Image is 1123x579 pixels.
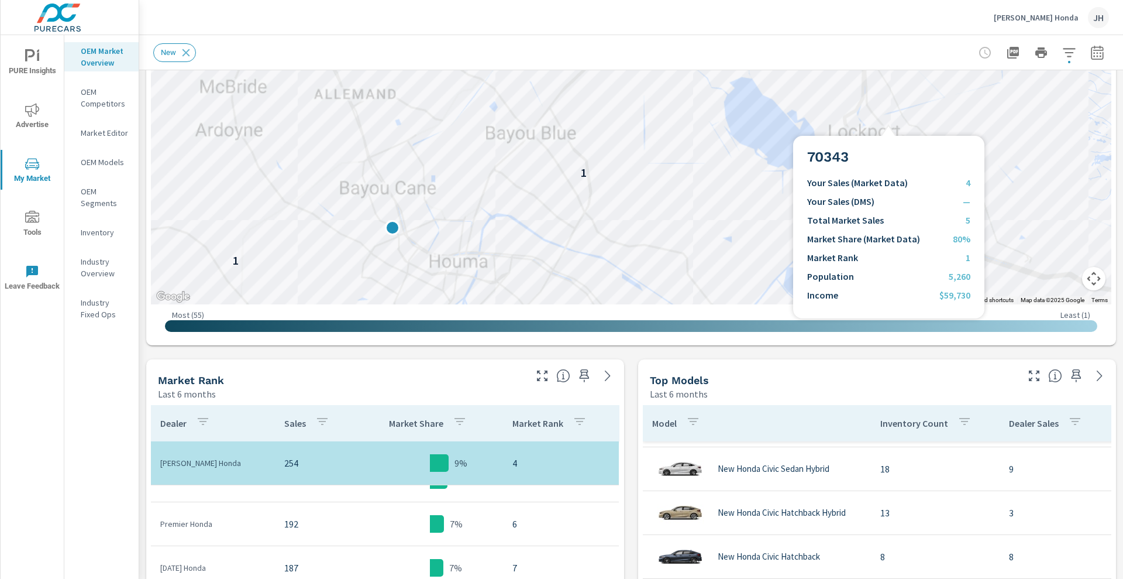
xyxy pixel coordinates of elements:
[1021,297,1084,303] span: Map data ©2025 Google
[575,366,594,385] span: Save this to your personalized report
[718,551,820,562] p: New Honda Civic Hatchback
[1048,369,1062,383] span: Find the biggest opportunities within your model lineup nationwide. [Source: Market registration ...
[450,517,463,531] p: 7%
[1,35,64,304] div: nav menu
[64,83,139,112] div: OEM Competitors
[454,456,467,470] p: 9%
[284,517,347,531] p: 192
[1088,7,1109,28] div: JH
[718,464,829,474] p: New Honda Civic Sedan Hybrid
[963,296,1014,304] button: Keyboard shortcuts
[1029,41,1053,64] button: Print Report
[160,562,266,574] p: [DATE] Honda
[1025,366,1043,385] button: Make Fullscreen
[154,48,183,57] span: New
[81,127,129,139] p: Market Editor
[880,417,948,429] p: Inventory Count
[64,224,139,241] div: Inventory
[4,157,60,186] span: My Market
[657,495,704,530] img: glamour
[81,186,129,209] p: OEM Segments
[598,366,617,385] a: See more details in report
[64,253,139,282] div: Industry Overview
[650,387,708,401] p: Last 6 months
[81,156,129,168] p: OEM Models
[64,42,139,71] div: OEM Market Overview
[994,12,1079,23] p: [PERSON_NAME] Honda
[880,506,990,520] p: 13
[880,550,990,564] p: 8
[1001,41,1025,64] button: "Export Report to PDF"
[657,539,704,574] img: glamour
[284,456,347,470] p: 254
[880,462,990,476] p: 18
[64,124,139,142] div: Market Editor
[657,451,704,487] img: glamour
[512,456,609,470] p: 4
[4,103,60,132] span: Advertise
[284,417,306,429] p: Sales
[1009,417,1059,429] p: Dealer Sales
[1060,310,1090,320] p: Least ( 1 )
[1009,506,1105,520] p: 3
[172,310,204,320] p: Most ( 55 )
[64,294,139,323] div: Industry Fixed Ops
[158,374,224,386] h5: Market Rank
[1086,41,1109,64] button: Select Date Range
[158,387,216,401] p: Last 6 months
[154,289,192,304] a: Open this area in Google Maps (opens a new window)
[1009,550,1105,564] p: 8
[64,183,139,212] div: OEM Segments
[556,369,570,383] span: Market Rank shows you how you rank, in terms of sales, to other dealerships in your market. “Mark...
[652,417,677,429] p: Model
[233,253,239,268] p: 1
[512,517,609,531] p: 6
[449,561,462,575] p: 7%
[718,508,846,518] p: New Honda Civic Hatchback Hybrid
[64,153,139,171] div: OEM Models
[650,374,709,386] h5: Top Models
[533,366,552,385] button: Make Fullscreen
[4,49,60,78] span: PURE Insights
[512,561,609,575] p: 7
[160,417,187,429] p: Dealer
[1067,366,1086,385] span: Save this to your personalized report
[154,289,192,304] img: Google
[81,45,129,68] p: OEM Market Overview
[4,265,60,293] span: Leave Feedback
[581,166,587,180] p: 1
[1082,267,1105,290] button: Map camera controls
[160,518,266,530] p: Premier Honda
[153,43,196,62] div: New
[512,417,563,429] p: Market Rank
[81,256,129,279] p: Industry Overview
[160,457,266,469] p: [PERSON_NAME] Honda
[81,227,129,238] p: Inventory
[1009,462,1105,476] p: 9
[4,211,60,239] span: Tools
[1090,366,1109,385] a: See more details in report
[389,417,443,429] p: Market Share
[81,297,129,320] p: Industry Fixed Ops
[284,561,347,575] p: 187
[1057,41,1081,64] button: Apply Filters
[81,86,129,109] p: OEM Competitors
[1091,297,1108,303] a: Terms (opens in new tab)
